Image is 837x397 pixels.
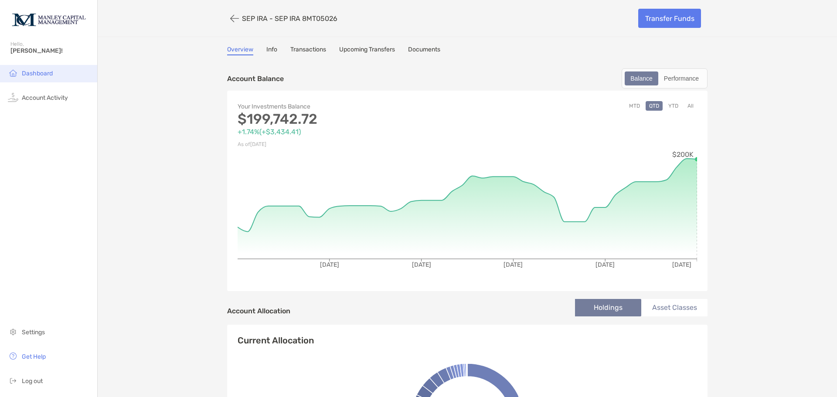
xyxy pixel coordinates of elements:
[8,92,18,102] img: activity icon
[22,353,46,360] span: Get Help
[227,46,253,55] a: Overview
[595,261,615,268] tspan: [DATE]
[10,47,92,54] span: [PERSON_NAME]!
[8,375,18,386] img: logout icon
[22,377,43,385] span: Log out
[575,299,641,316] li: Holdings
[238,101,467,112] p: Your Investments Balance
[22,94,68,102] span: Account Activity
[290,46,326,55] a: Transactions
[626,72,657,85] div: Balance
[672,150,694,159] tspan: $200K
[665,101,682,111] button: YTD
[622,68,708,88] div: segmented control
[10,3,87,35] img: Zoe Logo
[641,299,708,316] li: Asset Classes
[646,101,663,111] button: QTD
[638,9,701,28] a: Transfer Funds
[626,101,643,111] button: MTD
[266,46,277,55] a: Info
[227,307,290,315] h4: Account Allocation
[339,46,395,55] a: Upcoming Transfers
[412,261,431,268] tspan: [DATE]
[8,326,18,337] img: settings icon
[238,114,467,125] p: $199,742.72
[242,14,337,23] p: SEP IRA - SEP IRA 8MT05026
[238,139,467,150] p: As of [DATE]
[672,261,691,268] tspan: [DATE]
[659,72,704,85] div: Performance
[504,261,523,268] tspan: [DATE]
[22,329,45,336] span: Settings
[238,126,467,137] p: +1.74% ( +$3,434.41 )
[22,70,53,77] span: Dashboard
[320,261,339,268] tspan: [DATE]
[408,46,440,55] a: Documents
[8,68,18,78] img: household icon
[8,351,18,361] img: get-help icon
[238,335,314,346] h4: Current Allocation
[684,101,697,111] button: All
[227,73,284,84] p: Account Balance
